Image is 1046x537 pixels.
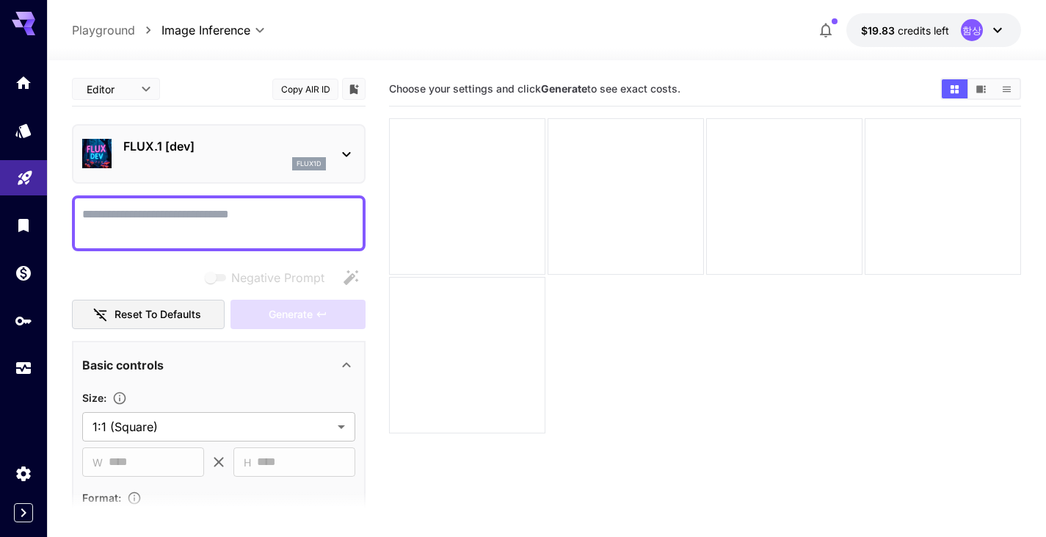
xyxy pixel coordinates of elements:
button: Choose the file format for the output image. [121,491,148,505]
button: Copy AIR ID [272,79,338,100]
p: FLUX.1 [dev] [123,137,326,155]
button: Expand sidebar [14,503,33,522]
span: credits left [898,24,949,37]
div: Basic controls [82,347,355,383]
button: Show media in video view [968,79,994,98]
div: Settings [15,464,32,483]
button: Add to library [347,80,360,98]
div: Playground [16,164,34,182]
div: Library [15,216,32,234]
button: Reset to defaults [72,300,225,330]
div: 함상 [961,19,983,41]
span: Image Inference [161,21,250,39]
div: Wallet [15,264,32,282]
a: Playground [72,21,135,39]
span: Editor [87,82,132,97]
div: Show media in grid viewShow media in video viewShow media in list view [940,78,1021,100]
div: Usage [15,359,32,378]
b: Generate [541,82,587,95]
span: Size : [82,392,106,404]
button: Show media in list view [994,79,1020,98]
span: Negative prompts are not compatible with the selected model. [202,268,336,286]
button: $19.8264함상 [846,13,1021,47]
span: W [92,454,103,471]
p: Basic controls [82,356,164,374]
span: 1:1 (Square) [92,418,332,436]
div: $19.8264 [861,23,949,38]
div: API Keys [15,311,32,330]
span: Choose your settings and click to see exact costs. [389,82,680,95]
div: Models [15,121,32,140]
span: $19.83 [861,24,898,37]
nav: breadcrumb [72,21,161,39]
p: flux1d [297,159,322,169]
button: Adjust the dimensions of the generated image by specifying its width and height in pixels, or sel... [106,391,133,406]
div: FLUX.1 [dev]flux1d [82,131,355,176]
button: Show media in grid view [942,79,967,98]
span: H [244,454,251,471]
div: Home [15,73,32,92]
span: Negative Prompt [231,269,324,286]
